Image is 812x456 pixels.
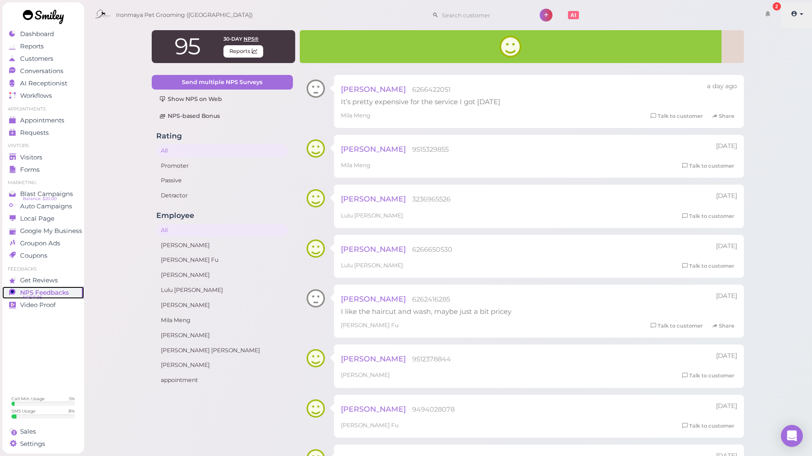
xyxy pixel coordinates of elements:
a: [PERSON_NAME] Fu [156,254,288,266]
span: Auto Campaigns [20,202,72,210]
a: Mila Meng [156,314,288,327]
div: Open Intercom Messenger [781,425,803,447]
div: Call Min. Usage [11,396,45,402]
span: Local Page [20,215,54,223]
span: Visitors [20,154,42,161]
span: Mila Meng [341,162,371,169]
div: 5 % [69,396,75,402]
a: Conversations [2,65,84,77]
span: Requests [20,129,49,137]
input: Search customer [439,8,527,22]
span: NPS® 95 [23,294,42,301]
a: Share [709,321,737,331]
span: 6262416285 [412,295,450,303]
span: Get Reviews [20,276,58,284]
span: Video Proof [20,301,56,309]
div: 8 % [69,408,75,414]
span: Mila Meng [341,112,371,119]
a: AI Receptionist [2,77,84,90]
span: [PERSON_NAME] [341,371,390,378]
span: Lulu [PERSON_NAME] [341,212,403,219]
span: [PERSON_NAME] [341,404,406,414]
span: 95 [175,32,200,60]
span: Workflows [20,92,52,100]
a: Share [709,111,737,121]
a: Lulu [PERSON_NAME] [156,284,288,297]
a: Appointments [2,114,84,127]
a: Send multiple NPS Surveys [152,75,293,90]
span: [PERSON_NAME] [341,354,406,363]
div: 10/03 03:14pm [716,242,737,251]
a: Groupon Ads [2,237,84,249]
a: Detractor [156,189,288,202]
a: Auto Campaigns [2,200,84,212]
a: All [156,224,288,237]
span: [PERSON_NAME] Fu [341,422,398,429]
span: 9515329855 [412,145,449,154]
a: [PERSON_NAME] [156,269,288,281]
span: 3236965526 [412,195,451,203]
a: NPS-based Bonus [152,109,293,123]
span: Google My Business [20,227,82,235]
h4: Employee [156,211,288,220]
div: 10/04 01:52pm [716,191,737,201]
span: Appointments [20,117,64,124]
a: Talk to customer [679,371,737,381]
span: 6266650530 [412,245,452,254]
a: Talk to customer [679,212,737,221]
a: Promoter [156,159,288,172]
a: Show NPS on Web [152,92,293,106]
div: 2 [773,2,781,11]
a: Video Proof [2,299,84,311]
span: 9512378844 [412,355,451,363]
span: Settings [20,440,45,448]
a: Google My Business [2,225,84,237]
a: Requests [2,127,84,139]
a: Forms [2,164,84,176]
div: SMS Usage [11,408,36,414]
span: Ironmaya Pet Grooming ([GEOGRAPHIC_DATA]) [116,2,253,28]
div: 10/01 02:41pm [716,351,737,361]
a: Dashboard [2,28,84,40]
div: 10/04 03:15pm [716,142,737,151]
span: [PERSON_NAME] [341,244,406,254]
div: 10/01 12:47pm [716,402,737,411]
span: Groupon Ads [20,239,60,247]
span: Lulu [PERSON_NAME] [341,262,403,269]
a: [PERSON_NAME] [PERSON_NAME] [156,344,288,357]
a: Talk to customer [679,261,737,271]
a: Reports [2,40,84,53]
a: Sales [2,425,84,438]
span: Customers [20,55,53,63]
span: Reports [20,42,44,50]
div: I like the haircut and wash, maybe just a bit pricey [341,307,737,316]
a: Local Page [2,212,84,225]
a: [PERSON_NAME] [156,299,288,312]
span: Sales [20,428,36,435]
a: Talk to customer [679,421,737,431]
span: 9494028078 [412,405,455,414]
span: [PERSON_NAME] Fu [341,322,398,329]
a: NPS Feedbacks NPS® 95 [2,286,84,299]
span: [PERSON_NAME] [341,85,406,94]
a: Visitors [2,151,84,164]
span: 30-day [223,36,242,42]
a: Coupons [2,249,84,262]
div: 10/03 01:27pm [716,292,737,301]
a: Passive [156,174,288,187]
a: Talk to customer [648,321,706,331]
li: Feedbacks [2,266,84,272]
a: Talk to customer [648,111,706,121]
span: Reports [223,45,263,58]
span: [PERSON_NAME] [341,144,406,154]
a: Get Reviews [2,274,84,286]
a: Workflows [2,90,84,102]
a: [PERSON_NAME] [156,329,288,342]
div: 10/06 04:28pm [707,82,737,91]
span: [PERSON_NAME] [341,194,406,203]
div: NPS-based Bonus [159,112,285,120]
a: appointment [156,374,288,387]
a: Customers [2,53,84,65]
span: 6266422051 [412,85,451,94]
li: Marketing [2,180,84,186]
